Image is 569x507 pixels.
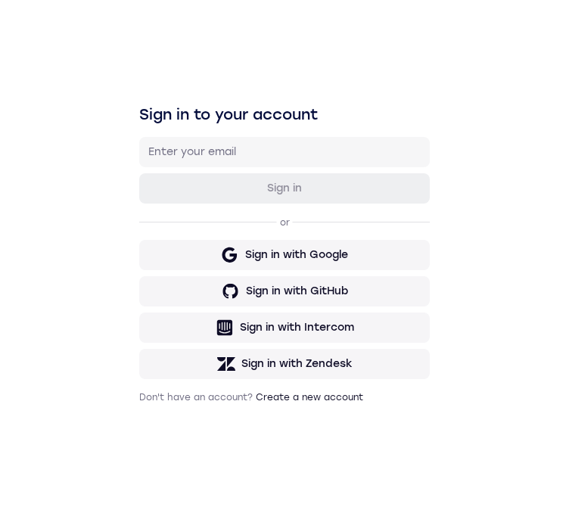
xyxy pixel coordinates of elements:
div: Sign in with GitHub [246,284,348,299]
div: Sign in with Google [245,247,348,263]
input: Enter your email [148,145,421,160]
button: Sign in with Google [139,240,430,270]
button: Sign in with Zendesk [139,349,430,379]
div: Sign in with Intercom [240,320,354,335]
h1: Sign in to your account [139,104,430,125]
button: Sign in with Intercom [139,313,430,343]
a: Create a new account [256,392,363,403]
button: Sign in [139,173,430,204]
p: Don't have an account? [139,391,430,403]
p: or [277,216,293,229]
div: Sign in with Zendesk [241,356,353,372]
button: Sign in with GitHub [139,276,430,306]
